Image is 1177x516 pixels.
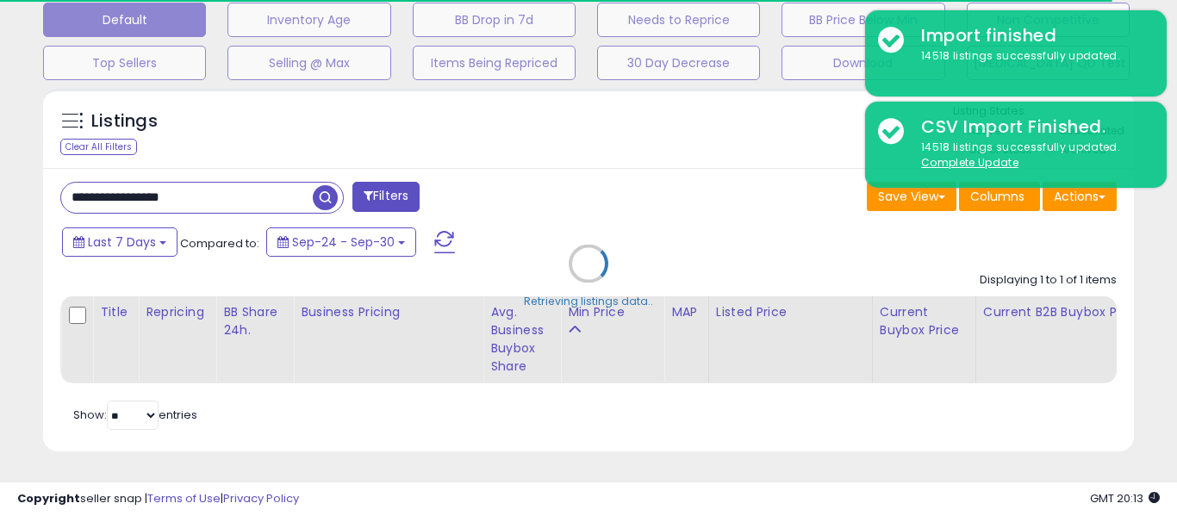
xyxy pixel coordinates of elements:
[17,491,299,507] div: seller snap | |
[223,490,299,507] a: Privacy Policy
[147,490,221,507] a: Terms of Use
[17,490,80,507] strong: Copyright
[782,3,944,37] button: BB Price Below Min
[967,3,1130,37] button: Non Competitive
[597,3,760,37] button: Needs to Reprice
[413,46,576,80] button: Items Being Repriced
[227,46,390,80] button: Selling @ Max
[43,46,206,80] button: Top Sellers
[908,115,1154,140] div: CSV Import Finished.
[597,46,760,80] button: 30 Day Decrease
[782,46,944,80] button: Download
[908,23,1154,48] div: Import finished
[43,3,206,37] button: Default
[227,3,390,37] button: Inventory Age
[921,155,1018,170] u: Complete Update
[524,294,653,309] div: Retrieving listings data..
[908,140,1154,171] div: 14518 listings successfully updated.
[413,3,576,37] button: BB Drop in 7d
[1090,490,1160,507] span: 2025-10-8 20:13 GMT
[908,48,1154,65] div: 14518 listings successfully updated.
